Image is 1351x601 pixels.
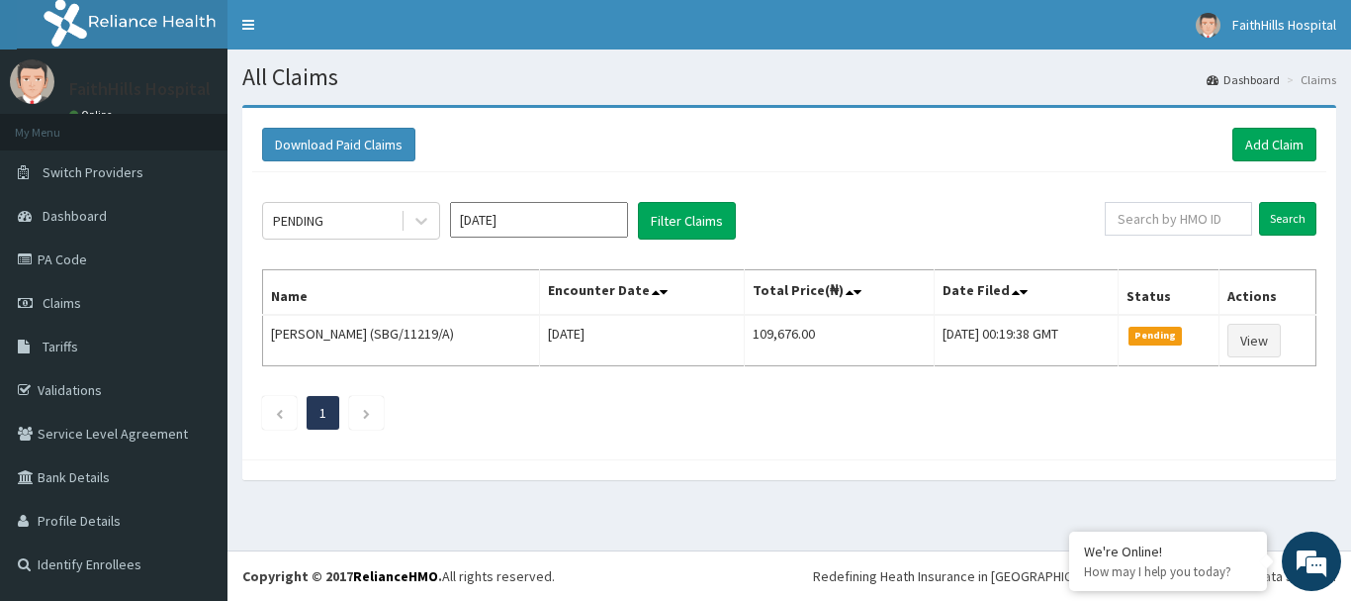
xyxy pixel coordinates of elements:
[43,294,81,312] span: Claims
[69,108,117,122] a: Online
[1105,202,1252,236] input: Search by HMO ID
[1084,543,1252,560] div: We're Online!
[1232,16,1336,34] span: FaithHills Hospital
[1207,71,1280,88] a: Dashboard
[275,404,284,422] a: Previous page
[262,128,415,161] button: Download Paid Claims
[1218,270,1315,316] th: Actions
[1259,202,1316,236] input: Search
[69,80,211,98] p: FaithHills Hospital
[227,551,1351,601] footer: All rights reserved.
[539,315,745,366] td: [DATE]
[319,404,326,422] a: Page 1 is your current page
[242,567,442,585] strong: Copyright © 2017 .
[450,202,628,238] input: Select Month and Year
[1118,270,1218,316] th: Status
[43,338,78,355] span: Tariffs
[638,202,736,240] button: Filter Claims
[539,270,745,316] th: Encounter Date
[263,270,540,316] th: Name
[1282,71,1336,88] li: Claims
[43,207,107,225] span: Dashboard
[1128,327,1183,345] span: Pending
[273,211,323,231] div: PENDING
[263,315,540,366] td: [PERSON_NAME] (SBG/11219/A)
[935,315,1118,366] td: [DATE] 00:19:38 GMT
[1196,13,1220,38] img: User Image
[1232,128,1316,161] a: Add Claim
[362,404,371,422] a: Next page
[935,270,1118,316] th: Date Filed
[242,64,1336,90] h1: All Claims
[10,59,54,104] img: User Image
[1227,324,1281,357] a: View
[813,566,1336,586] div: Redefining Heath Insurance in [GEOGRAPHIC_DATA] using Telemedicine and Data Science!
[353,567,438,585] a: RelianceHMO
[43,163,143,181] span: Switch Providers
[745,270,935,316] th: Total Price(₦)
[1084,563,1252,580] p: How may I help you today?
[745,315,935,366] td: 109,676.00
